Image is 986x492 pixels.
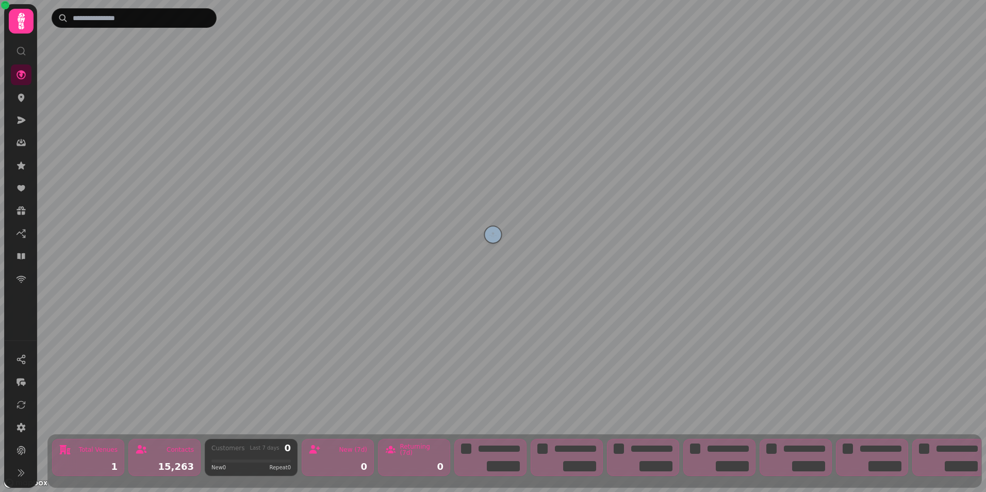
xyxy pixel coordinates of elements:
div: 1 [59,462,118,471]
a: Mapbox logo [3,477,48,489]
div: New (7d) [339,447,367,453]
div: Returning (7d) [400,444,443,456]
span: Repeat 0 [269,464,291,471]
div: Total Venues [79,447,118,453]
span: New 0 [211,464,226,471]
div: Map marker [485,226,501,246]
div: 15,263 [135,462,194,471]
div: Contacts [167,447,194,453]
div: Last 7 days [250,446,279,451]
div: 0 [308,462,367,471]
div: Customers [211,445,245,451]
button: Wychwood Park Hotel [485,226,501,243]
div: 0 [284,444,291,453]
div: 0 [385,462,443,471]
